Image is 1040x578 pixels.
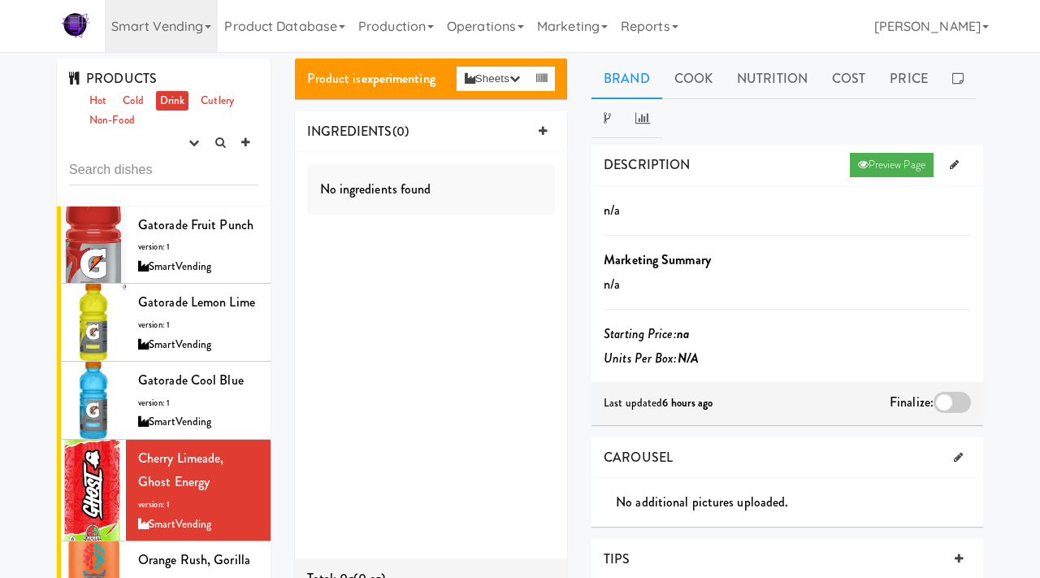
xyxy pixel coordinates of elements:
span: INGREDIENTS [307,122,392,141]
a: Drink [156,91,189,111]
p: n/a [604,198,971,223]
img: Micromart [57,12,93,41]
a: Cold [119,91,147,111]
a: Price [877,59,940,99]
a: Non-Food [85,111,139,131]
span: (0) [392,122,409,141]
button: Sheets [457,67,528,91]
li: Gatorade Lemon Limeversion: 1SmartVending [57,284,271,362]
span: Gatorade Cool Blue [138,371,244,389]
span: CAROUSEL [604,448,673,467]
span: DESCRIPTION [604,155,690,174]
p: n/a [604,272,971,297]
span: Product is [307,69,435,88]
b: 6 hours ago [662,395,713,411]
a: Nutrition [725,59,820,99]
div: SmartVending [138,257,258,277]
span: version: 1 [138,241,170,253]
span: version: 1 [138,498,170,511]
li: Gatorade Cool Blueversion: 1SmartVending [57,362,271,440]
a: Hot [85,91,110,111]
a: Brand [591,59,662,99]
div: SmartVending [138,515,258,535]
a: Preview Page [850,153,934,177]
div: SmartVending [138,335,258,355]
span: Finalize: [890,393,934,411]
b: N/A [678,349,699,367]
span: Cherry Limeade, Ghost Energy [138,449,224,492]
input: Search dishes [69,155,258,185]
a: Cutlery [197,91,238,111]
div: No ingredients found [307,164,556,215]
li: Cherry Limeade, Ghost Energyversion: 1SmartVending [57,440,271,541]
i: Starting Price: [604,324,690,343]
span: version: 1 [138,397,170,409]
span: Gatorade Lemon Lime [138,293,255,311]
span: TIPS [604,550,630,568]
span: Gatorade Fruit Punch [138,215,253,234]
b: na [677,324,690,343]
span: Last updated [604,395,713,411]
span: version: 1 [138,319,170,331]
div: No additional pictures uploaded. [616,490,983,515]
a: Cost [820,59,877,99]
a: Cook [662,59,725,99]
b: Marketing Summary [604,250,711,269]
span: PRODUCTS [69,69,157,88]
i: Units Per Box: [604,349,699,367]
li: Gatorade Fruit Punchversion: 1SmartVending [57,206,271,285]
div: SmartVending [138,412,258,432]
b: experimenting [362,69,435,88]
